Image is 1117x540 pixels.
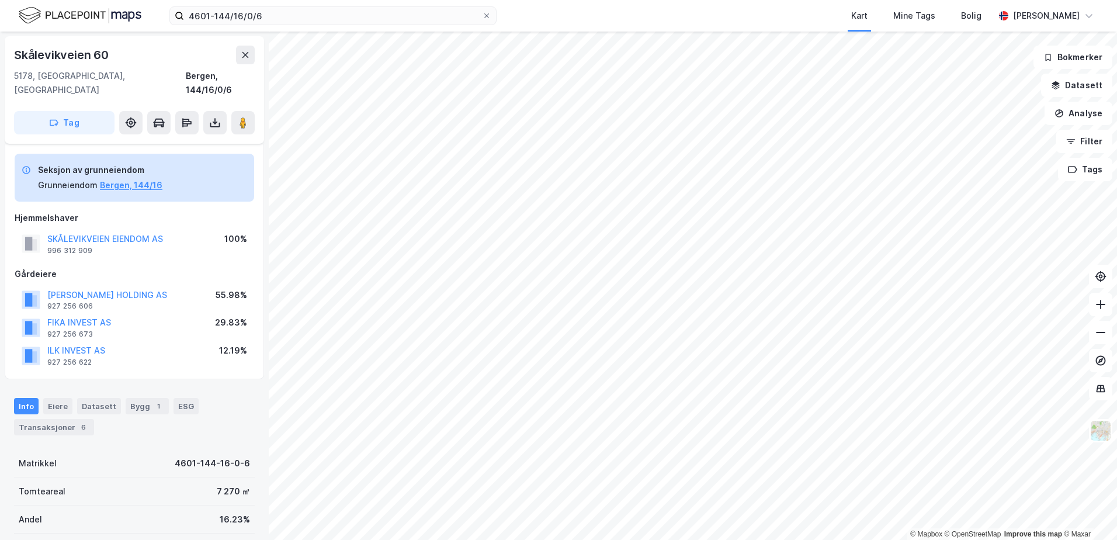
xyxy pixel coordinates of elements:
[186,69,255,97] div: Bergen, 144/16/0/6
[43,398,72,414] div: Eiere
[100,178,162,192] button: Bergen, 144/16
[15,211,254,225] div: Hjemmelshaver
[1090,420,1112,442] img: Z
[47,246,92,255] div: 996 312 909
[14,419,94,435] div: Transaksjoner
[184,7,482,25] input: Søk på adresse, matrikkel, gårdeiere, leietakere eller personer
[1033,46,1112,69] button: Bokmerker
[175,456,250,470] div: 4601-144-16-0-6
[851,9,868,23] div: Kart
[19,5,141,26] img: logo.f888ab2527a4732fd821a326f86c7f29.svg
[216,288,247,302] div: 55.98%
[14,46,111,64] div: Skålevikveien 60
[910,530,942,538] a: Mapbox
[126,398,169,414] div: Bygg
[19,513,42,527] div: Andel
[224,232,247,246] div: 100%
[77,398,121,414] div: Datasett
[47,302,93,311] div: 927 256 606
[14,111,115,134] button: Tag
[961,9,981,23] div: Bolig
[1045,102,1112,125] button: Analyse
[38,178,98,192] div: Grunneiendom
[47,330,93,339] div: 927 256 673
[14,398,39,414] div: Info
[219,344,247,358] div: 12.19%
[1004,530,1062,538] a: Improve this map
[220,513,250,527] div: 16.23%
[19,484,65,499] div: Tomteareal
[152,400,164,412] div: 1
[1041,74,1112,97] button: Datasett
[38,163,162,177] div: Seksjon av grunneiendom
[174,398,199,414] div: ESG
[217,484,250,499] div: 7 270 ㎡
[215,316,247,330] div: 29.83%
[1056,130,1112,153] button: Filter
[1013,9,1080,23] div: [PERSON_NAME]
[47,358,92,367] div: 927 256 622
[1058,158,1112,181] button: Tags
[945,530,1001,538] a: OpenStreetMap
[15,267,254,281] div: Gårdeiere
[14,69,186,97] div: 5178, [GEOGRAPHIC_DATA], [GEOGRAPHIC_DATA]
[893,9,935,23] div: Mine Tags
[19,456,57,470] div: Matrikkel
[78,421,89,433] div: 6
[1059,484,1117,540] iframe: Chat Widget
